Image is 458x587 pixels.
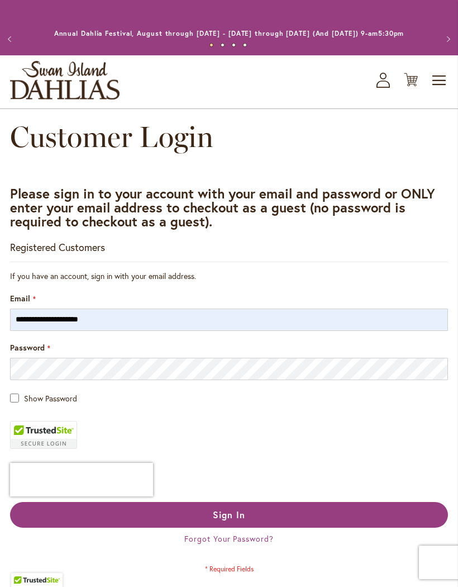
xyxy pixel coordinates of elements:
[8,547,40,579] iframe: Launch Accessibility Center
[10,502,448,528] button: Sign In
[10,463,153,496] iframe: reCAPTCHA
[10,271,448,282] div: If you have an account, sign in with your email address.
[209,43,213,47] button: 1 of 4
[184,533,274,544] a: Forgot Your Password?
[10,184,435,230] strong: Please sign in to your account with your email and password or ONLY enter your email address to c...
[10,293,30,304] span: Email
[221,43,225,47] button: 2 of 4
[24,393,77,404] span: Show Password
[213,509,245,520] span: Sign In
[10,240,105,254] strong: Registered Customers
[243,43,247,47] button: 4 of 4
[10,119,213,154] span: Customer Login
[10,342,45,353] span: Password
[10,61,120,100] a: store logo
[10,421,77,449] div: TrustedSite Certified
[232,43,236,47] button: 3 of 4
[436,28,458,50] button: Next
[54,29,404,37] a: Annual Dahlia Festival, August through [DATE] - [DATE] through [DATE] (And [DATE]) 9-am5:30pm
